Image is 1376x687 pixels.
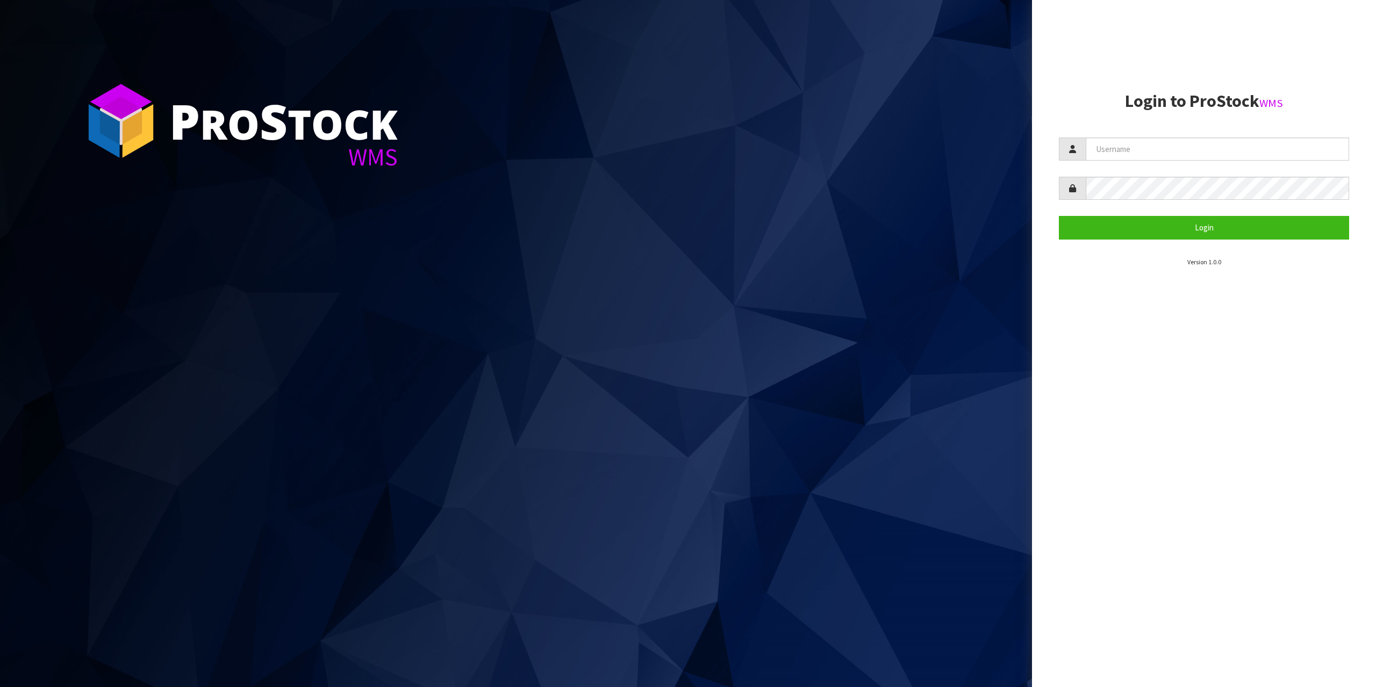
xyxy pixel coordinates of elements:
button: Login [1059,216,1349,239]
span: P [169,88,200,154]
small: WMS [1259,96,1283,110]
div: WMS [169,145,398,169]
span: S [260,88,288,154]
h2: Login to ProStock [1059,92,1349,111]
img: ProStock Cube [81,81,161,161]
div: ro tock [169,97,398,145]
small: Version 1.0.0 [1187,258,1221,266]
input: Username [1086,138,1349,161]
